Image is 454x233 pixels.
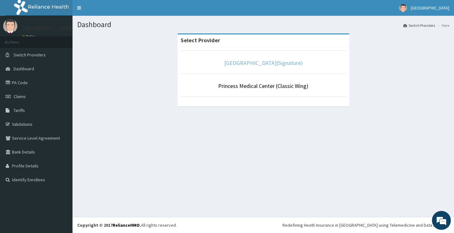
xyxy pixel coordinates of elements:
span: Dashboard [14,66,34,72]
span: Switch Providers [14,52,46,58]
a: Princess Medical Center (Classic Wing) [218,82,308,90]
a: [GEOGRAPHIC_DATA](Signature) [224,59,303,67]
footer: All rights reserved. [73,217,454,233]
a: RelianceHMO [113,222,140,228]
img: User Image [399,4,407,12]
span: Claims [14,94,26,99]
li: Here [436,23,449,28]
strong: Copyright © 2017 . [77,222,141,228]
img: User Image [3,19,17,33]
span: [GEOGRAPHIC_DATA] [411,5,449,11]
span: Tariffs [14,108,25,113]
h1: Dashboard [77,20,449,29]
div: Redefining Heath Insurance in [GEOGRAPHIC_DATA] using Telemedicine and Data Science! [282,222,449,228]
strong: Select Provider [181,37,220,44]
a: Switch Providers [403,23,435,28]
p: [GEOGRAPHIC_DATA] [22,26,74,31]
a: Online [22,34,37,39]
